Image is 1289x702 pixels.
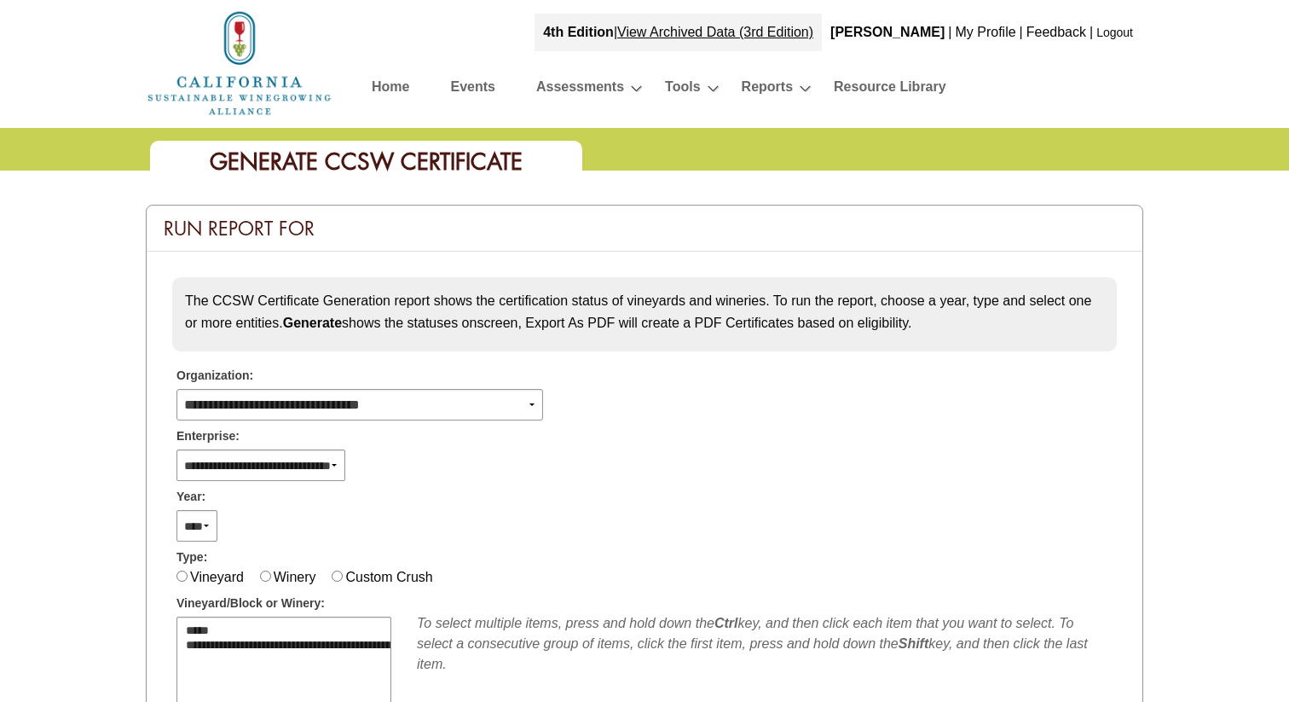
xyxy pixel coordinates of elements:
[1018,14,1025,51] div: |
[146,55,333,69] a: Home
[946,14,953,51] div: |
[345,570,432,584] label: Custom Crush
[210,147,523,177] span: Generate CCSW Certificate
[665,75,700,105] a: Tools
[536,75,624,105] a: Assessments
[1088,14,1095,51] div: |
[543,25,614,39] strong: 4th Edition
[899,636,929,651] b: Shift
[1096,26,1133,39] a: Logout
[714,616,738,630] b: Ctrl
[417,613,1113,675] div: To select multiple items, press and hold down the key, and then click each item that you want to ...
[274,570,316,584] label: Winery
[450,75,494,105] a: Events
[617,25,813,39] a: View Archived Data (3rd Edition)
[283,316,342,330] strong: Generate
[176,488,205,506] span: Year:
[147,206,1142,252] div: Run Report For
[176,427,240,445] span: Enterprise:
[742,75,793,105] a: Reports
[146,9,333,118] img: logo_cswa2x.png
[176,548,207,566] span: Type:
[372,75,409,105] a: Home
[834,75,946,105] a: Resource Library
[185,290,1104,334] p: The CCSW Certificate Generation report shows the certification status of vineyards and wineries. ...
[176,367,253,385] span: Organization:
[190,570,244,584] label: Vineyard
[1026,25,1086,39] a: Feedback
[955,25,1015,39] a: My Profile
[176,595,325,612] span: Vineyard/Block or Winery:
[535,14,822,51] div: |
[830,25,945,39] b: [PERSON_NAME]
